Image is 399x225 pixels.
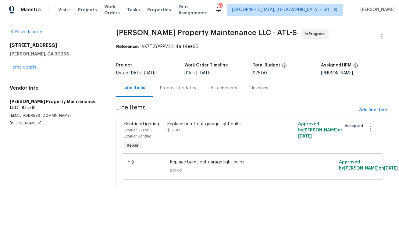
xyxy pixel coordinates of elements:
[104,4,120,16] span: Work Orders
[253,71,267,75] span: $75.00
[116,29,297,36] span: [PERSON_NAME] Property Maintenance LLC - ATL-S
[124,128,152,138] span: Exterior Overall - Exterior Lighting
[116,44,389,50] div: 1VK7T2YAPPV44-4a1f4ee20
[211,85,237,91] div: Attachments
[345,123,365,129] span: Accepted
[359,106,387,114] span: Add line item
[167,128,180,132] span: $75.00
[184,71,212,75] span: -
[252,85,268,91] div: Invoices
[130,71,142,75] span: [DATE]
[116,71,157,75] span: Listed
[58,7,71,13] span: Visits
[321,63,351,67] h5: Assigned HPM
[147,7,171,13] span: Properties
[10,113,102,118] p: [EMAIL_ADDRESS][DOMAIN_NAME]
[116,63,132,67] h5: Project
[353,63,358,71] span: The hpm assigned to this work order.
[10,51,102,57] h5: [PERSON_NAME], GA 30253
[10,30,45,34] a: All work orders
[21,7,41,13] span: Maestro
[124,122,159,126] span: Electrical Lighting
[184,71,197,75] span: [DATE]
[127,8,140,12] span: Tasks
[339,160,398,170] span: Approved by [PERSON_NAME] on
[10,121,102,126] p: [PHONE_NUMBER]
[178,4,208,16] span: Geo Assignments
[10,65,36,70] a: Home details
[130,71,157,75] span: -
[358,7,395,13] span: [PERSON_NAME]
[384,166,398,170] span: [DATE]
[170,168,336,174] span: $75.00
[10,42,102,48] h2: [STREET_ADDRESS]
[123,85,145,91] div: Line Items
[321,71,389,75] div: [PERSON_NAME]
[116,105,357,116] span: Line Items
[232,7,329,13] span: [GEOGRAPHIC_DATA], [GEOGRAPHIC_DATA] + 60
[218,4,222,10] div: 822
[78,7,97,13] span: Projects
[170,159,336,165] span: Replace burnt-out garage light bulbs.
[10,98,102,111] h5: [PERSON_NAME] Property Maintenance LLC - ATL-S
[253,63,280,67] h5: Total Budget
[116,45,139,49] b: Reference:
[10,85,102,91] h4: Vendor Info
[305,31,328,37] span: In Progress
[167,121,273,127] div: Replace burnt-out garage light bulbs.
[199,71,212,75] span: [DATE]
[144,71,157,75] span: [DATE]
[282,63,287,71] span: The total cost of line items that have been proposed by Opendoor. This sum includes line items th...
[298,134,312,138] span: [DATE]
[160,85,196,91] div: Progress Updates
[357,105,389,116] button: Add line item
[184,63,228,67] h5: Work Order Timeline
[298,122,343,138] span: Approved by [PERSON_NAME] on
[124,142,141,148] span: Repair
